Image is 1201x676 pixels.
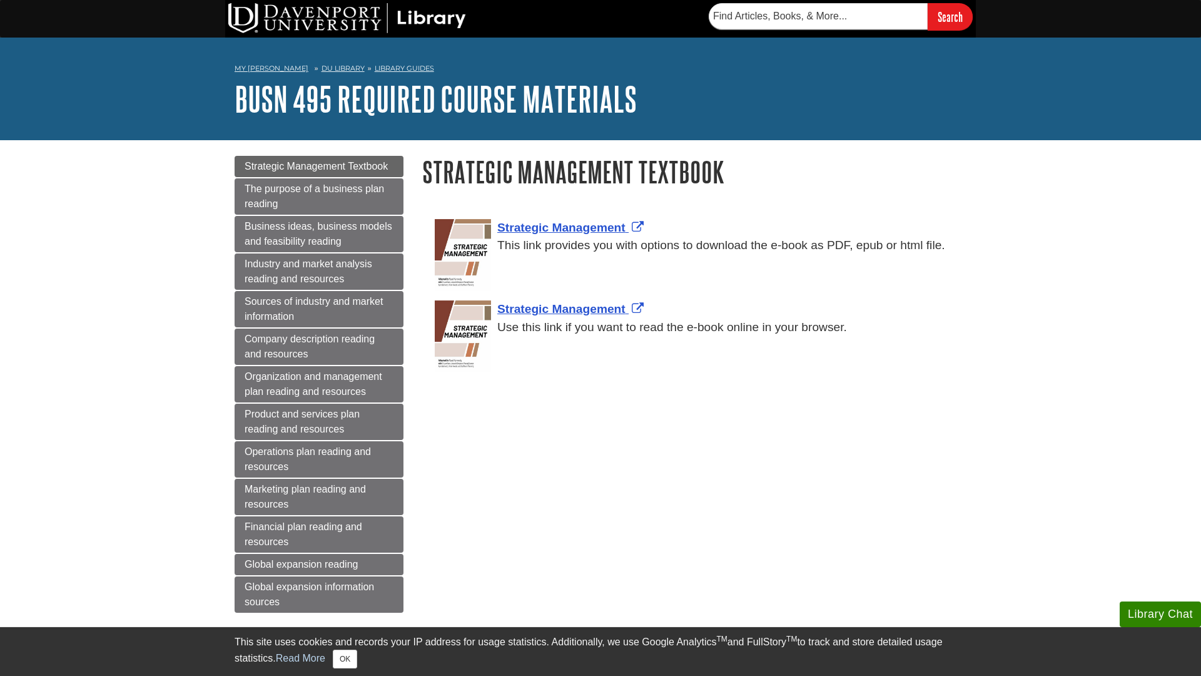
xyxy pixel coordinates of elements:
a: Global expansion information sources [235,576,403,613]
img: Cover Art [435,300,491,372]
span: Sources of industry and market information [245,296,383,322]
a: Library Guides [375,64,434,73]
a: Financial plan reading and resources [235,516,403,553]
form: Searches DU Library's articles, books, and more [709,3,973,30]
div: This link provides you with options to download the e-book as PDF, epub or html file. [435,237,966,255]
a: The purpose of a business plan reading [235,178,403,215]
img: DU Library [228,3,466,33]
button: Library Chat [1120,602,1201,627]
span: Global expansion reading [245,559,358,570]
div: This site uses cookies and records your IP address for usage statistics. Additionally, we use Goo... [235,635,966,668]
a: DU Library [322,64,365,73]
button: Close [333,650,357,668]
input: Find Articles, Books, & More... [709,3,928,29]
sup: TM [786,635,797,643]
span: The purpose of a business plan reading [245,183,384,209]
span: Global expansion information sources [245,581,374,607]
img: Cover Art [435,219,491,291]
span: Business ideas, business models and feasibility reading [245,221,392,247]
span: Strategic Management Textbook [245,161,388,172]
a: Sources of industry and market information [235,291,403,327]
span: Product and services plan reading and resources [245,409,360,434]
a: Link opens in new window [497,302,647,315]
a: Read More [276,653,325,663]
h1: Strategic Management Textbook [422,156,966,188]
span: Financial plan reading and resources [245,521,362,547]
input: Search [928,3,973,30]
a: Industry and market analysis reading and resources [235,253,403,290]
span: Operations plan reading and resources [245,446,371,472]
a: Organization and management plan reading and resources [235,366,403,402]
span: Industry and market analysis reading and resources [245,259,372,284]
a: Operations plan reading and resources [235,441,403,478]
a: My [PERSON_NAME] [235,63,308,74]
sup: TM [716,635,727,643]
a: Company description reading and resources [235,329,403,365]
nav: breadcrumb [235,60,966,80]
a: BUSN 495 Required Course Materials [235,79,637,118]
a: Marketing plan reading and resources [235,479,403,515]
div: Guide Page Menu [235,156,403,613]
span: Strategic Management [497,221,626,234]
a: Strategic Management Textbook [235,156,403,177]
a: Link opens in new window [497,221,647,234]
span: Organization and management plan reading and resources [245,371,382,397]
span: Company description reading and resources [245,334,375,359]
span: Strategic Management [497,302,626,315]
a: Business ideas, business models and feasibility reading [235,216,403,252]
a: Global expansion reading [235,554,403,575]
div: Use this link if you want to read the e-book online in your browser. [435,319,966,337]
a: Product and services plan reading and resources [235,404,403,440]
span: Marketing plan reading and resources [245,484,366,510]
